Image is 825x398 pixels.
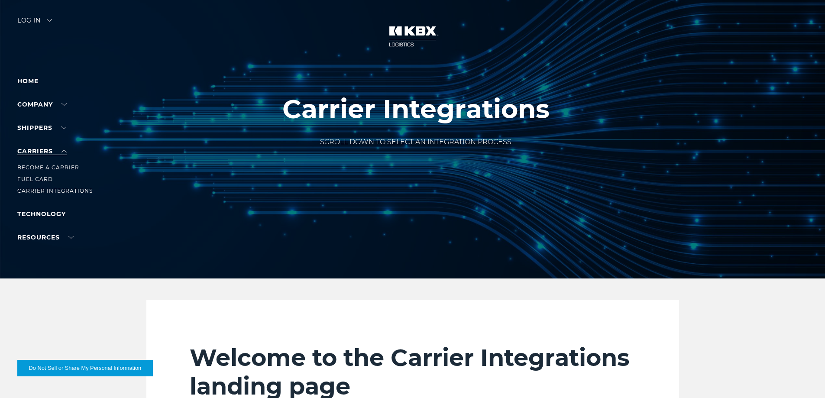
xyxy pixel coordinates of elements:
a: Home [17,77,39,85]
a: Become a Carrier [17,164,79,171]
p: SCROLL DOWN TO SELECT AN INTEGRATION PROCESS [282,137,550,147]
h1: Carrier Integrations [282,94,550,124]
a: Carriers [17,147,67,155]
button: Do Not Sell or Share My Personal Information [17,360,153,376]
a: RESOURCES [17,233,74,241]
a: Fuel Card [17,176,53,182]
div: Log in [17,17,52,30]
a: SHIPPERS [17,124,66,132]
a: Carrier Integrations [17,188,93,194]
a: Company [17,100,67,108]
img: kbx logo [380,17,445,55]
img: arrow [47,19,52,22]
a: Technology [17,210,66,218]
